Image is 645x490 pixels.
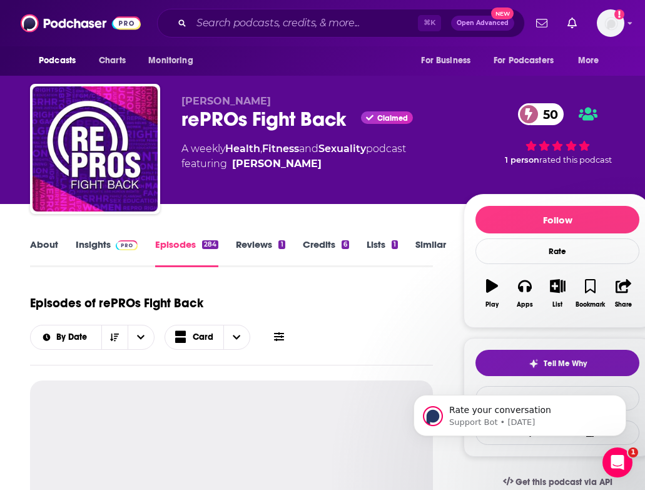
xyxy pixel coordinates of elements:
div: List [552,301,562,309]
iframe: Intercom live chat [602,447,632,477]
div: Apps [517,301,533,309]
span: Charts [99,52,126,69]
img: rePROs Fight Back [33,86,158,212]
a: Show notifications dropdown [531,13,552,34]
span: 1 person [505,155,539,165]
a: Jennie Wetter [232,156,322,171]
button: open menu [128,325,154,349]
a: Show notifications dropdown [562,13,582,34]
a: 50 [518,103,564,125]
button: Apps [509,271,541,316]
h1: Episodes of rePROs Fight Back [30,295,203,311]
h2: Choose List sort [30,325,155,350]
button: open menu [412,49,486,73]
span: For Podcasters [494,52,554,69]
div: Search podcasts, credits, & more... [157,9,525,38]
div: 6 [342,240,349,249]
span: ⌘ K [418,15,441,31]
a: Lists1 [367,238,398,267]
span: Card [193,333,213,342]
button: open menu [569,49,615,73]
a: InsightsPodchaser Pro [76,238,138,267]
span: Open Advanced [457,20,509,26]
span: 50 [531,103,564,125]
img: User Profile [597,9,624,37]
svg: Add a profile image [614,9,624,19]
img: Podchaser - Follow, Share and Rate Podcasts [21,11,141,35]
span: Tell Me Why [544,359,587,369]
a: Sexuality [318,143,366,155]
div: Play [485,301,499,309]
iframe: Intercom notifications message [395,369,645,456]
span: New [491,8,514,19]
span: rated this podcast [539,155,612,165]
button: open menu [31,333,101,342]
img: tell me why sparkle [529,359,539,369]
a: About [30,238,58,267]
button: Sort Direction [101,325,128,349]
div: 284 [202,240,218,249]
span: Get this podcast via API [515,477,612,487]
span: More [578,52,599,69]
button: Choose View [165,325,251,350]
button: open menu [30,49,92,73]
a: Similar [415,238,446,267]
span: By Date [56,333,91,342]
span: 1 [628,447,638,457]
span: Logged in as RP_publicity [597,9,624,37]
span: [PERSON_NAME] [181,95,271,107]
a: Episodes284 [155,238,218,267]
span: and [299,143,318,155]
span: Monitoring [148,52,193,69]
span: For Business [421,52,470,69]
div: Share [615,301,632,309]
img: Podchaser Pro [116,240,138,250]
button: Play [475,271,508,316]
span: Podcasts [39,52,76,69]
a: Health [225,143,260,155]
button: List [541,271,574,316]
span: featuring [181,156,406,171]
button: Open AdvancedNew [451,16,514,31]
input: Search podcasts, credits, & more... [191,13,418,33]
button: Share [607,271,639,316]
span: Claimed [377,115,408,121]
div: Rate [475,238,639,264]
button: open menu [140,49,209,73]
a: Reviews1 [236,238,285,267]
div: 1 [392,240,398,249]
button: Bookmark [574,271,607,316]
div: 1 [278,240,285,249]
span: , [260,143,262,155]
div: Bookmark [576,301,605,309]
a: Charts [91,49,133,73]
button: tell me why sparkleTell Me Why [475,350,639,376]
div: A weekly podcast [181,141,406,171]
button: Follow [475,206,639,233]
a: Fitness [262,143,299,155]
button: open menu [485,49,572,73]
button: Show profile menu [597,9,624,37]
a: Credits6 [303,238,349,267]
